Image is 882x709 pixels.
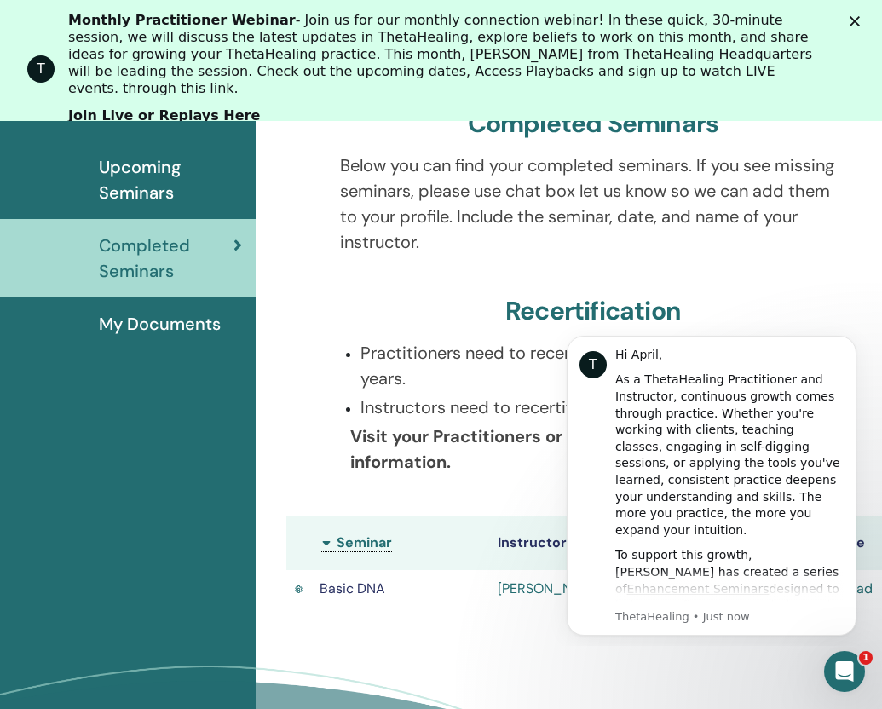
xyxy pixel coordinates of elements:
[859,651,873,665] span: 1
[360,395,847,420] p: Instructors need to recertify their certification every 4 years.
[99,233,233,284] span: Completed Seminars
[505,296,681,326] h3: Recertification
[295,584,303,595] img: Active Certificate
[498,579,604,597] a: [PERSON_NAME]
[68,12,827,97] div: - Join us for our monthly connection webinar! In these quick, 30-minute session, we will discuss ...
[74,289,303,304] p: Message from ThetaHealing, sent Just now
[360,340,847,391] p: Practitioners need to recertify their certification every 5 years.
[824,651,865,692] iframe: Intercom live chat
[27,55,55,83] div: Profile image for ThetaHealing
[850,15,867,26] div: Close
[99,311,221,337] span: My Documents
[489,516,667,570] th: Instructor
[68,107,260,126] a: Join Live or Replays Here
[99,154,242,205] span: Upcoming Seminars
[86,262,228,275] a: Enhancement Seminars
[468,108,719,139] h3: Completed Seminars
[74,227,303,411] div: To support this growth, [PERSON_NAME] has created a series of designed to help you refine your kn...
[68,12,296,28] b: Monthly Practitioner Webinar
[350,425,830,473] b: Visit your Practitioners or Instructors Dashboard for more information.
[541,320,882,646] iframe: Intercom notifications message
[340,153,847,255] p: Below you can find your completed seminars. If you see missing seminars, please use chat box let ...
[320,579,385,597] span: Basic DNA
